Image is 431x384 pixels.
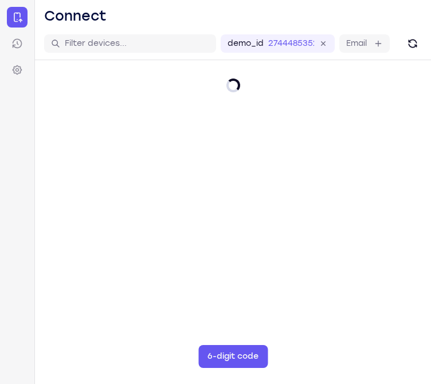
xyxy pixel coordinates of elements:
a: Settings [7,60,28,80]
a: Connect [7,7,28,28]
a: Sessions [7,33,28,54]
button: 6-digit code [198,345,268,368]
label: demo_id [228,38,264,49]
button: Refresh [403,34,422,53]
label: Email [346,38,367,49]
h1: Connect [44,7,107,25]
input: Filter devices... [65,38,209,49]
